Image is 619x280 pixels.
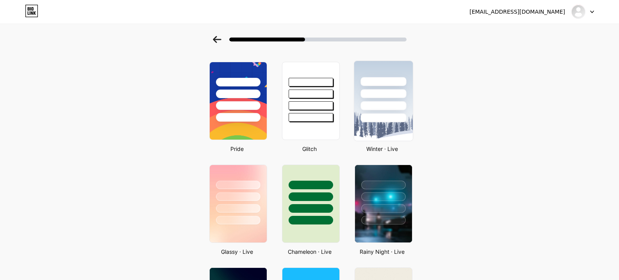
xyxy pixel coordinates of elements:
[280,248,340,256] div: Chameleon · Live
[207,248,267,256] div: Glassy · Live
[354,61,412,141] img: snowy.png
[280,145,340,153] div: Glitch
[352,248,412,256] div: Rainy Night · Live
[469,8,565,16] div: [EMAIL_ADDRESS][DOMAIN_NAME]
[571,4,586,19] img: tuyen47
[352,145,412,153] div: Winter · Live
[207,145,267,153] div: Pride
